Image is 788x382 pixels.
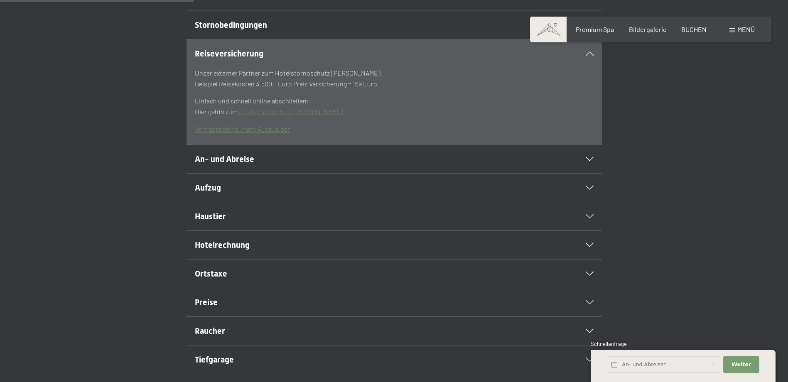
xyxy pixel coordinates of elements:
[737,25,755,33] span: Menü
[195,326,225,336] span: Raucher
[576,25,614,33] a: Premium Spa
[591,340,627,347] span: Schnellanfrage
[723,356,759,373] button: Weiter
[195,20,267,30] span: Stornobedingungen
[195,183,221,193] span: Aufzug
[195,297,218,307] span: Preise
[681,25,707,33] a: BUCHEN
[195,68,594,89] p: Unser externer Partner zum Hotelstornoschutz [PERSON_NAME] Beispiel Reisekosten 3.500.- Euro Prei...
[238,108,343,115] a: Hotelstornoschutz [PERSON_NAME]
[195,125,290,133] a: Vertragsbedingungen Auszug.pdf
[195,269,227,279] span: Ortstaxe
[195,355,234,365] span: Tiefgarage
[195,49,263,59] span: Reiseversicherung
[195,154,254,164] span: An- und Abreise
[195,211,226,221] span: Haustier
[629,25,667,33] a: Bildergalerie
[195,240,250,250] span: Hotelrechnung
[732,361,751,368] span: Weiter
[195,95,594,117] p: Einfach und schnell online abschließen: Hier gehts zum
